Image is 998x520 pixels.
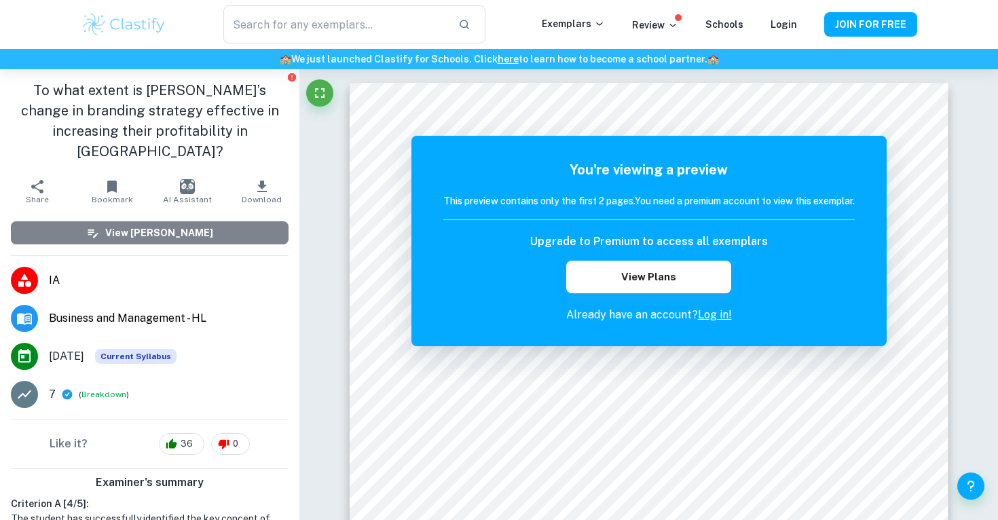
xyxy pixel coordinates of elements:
[771,19,797,30] a: Login
[79,388,129,401] span: ( )
[707,54,719,64] span: 🏫
[225,437,246,451] span: 0
[223,5,447,43] input: Search for any exemplars...
[163,195,212,204] span: AI Assistant
[50,436,88,452] h6: Like it?
[159,433,204,455] div: 36
[225,172,299,210] button: Download
[242,195,282,204] span: Download
[150,172,225,210] button: AI Assistant
[824,12,917,37] button: JOIN FOR FREE
[11,221,289,244] button: View [PERSON_NAME]
[542,16,605,31] p: Exemplars
[95,349,177,364] span: Current Syllabus
[3,52,995,67] h6: We just launched Clastify for Schools. Click to learn how to become a school partner.
[287,72,297,82] button: Report issue
[698,308,732,321] a: Log in!
[49,348,84,365] span: [DATE]
[211,433,250,455] div: 0
[95,349,177,364] div: This exemplar is based on the current syllabus. Feel free to refer to it for inspiration/ideas wh...
[705,19,743,30] a: Schools
[81,11,167,38] img: Clastify logo
[173,437,200,451] span: 36
[180,179,195,194] img: AI Assistant
[49,386,56,403] p: 7
[280,54,291,64] span: 🏫
[75,172,149,210] button: Bookmark
[49,310,289,327] span: Business and Management - HL
[5,475,294,491] h6: Examiner's summary
[957,472,984,500] button: Help and Feedback
[26,195,49,204] span: Share
[632,18,678,33] p: Review
[443,307,855,323] p: Already have an account?
[306,79,333,107] button: Fullscreen
[443,193,855,208] h6: This preview contains only the first 2 pages. You need a premium account to view this exemplar.
[92,195,133,204] span: Bookmark
[11,80,289,162] h1: To what extent is [PERSON_NAME]’s change in branding strategy effective in increasing their profi...
[566,261,731,293] button: View Plans
[530,234,768,250] h6: Upgrade to Premium to access all exemplars
[498,54,519,64] a: here
[443,160,855,180] h5: You're viewing a preview
[11,496,289,511] h6: Criterion A [ 4 / 5 ]:
[81,388,126,401] button: Breakdown
[49,272,289,289] span: IA
[105,225,213,240] h6: View [PERSON_NAME]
